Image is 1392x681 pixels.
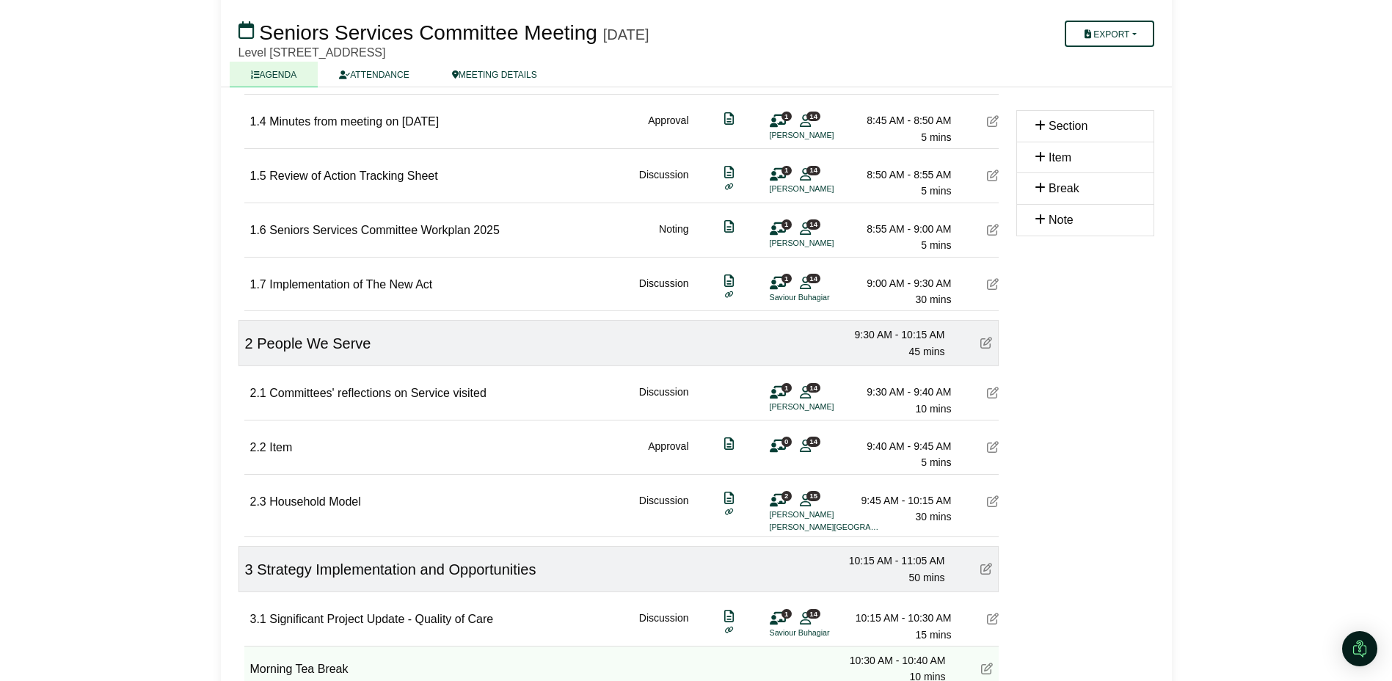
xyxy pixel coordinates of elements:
div: 8:55 AM - 9:00 AM [849,221,952,237]
div: 9:45 AM - 10:15 AM [849,492,952,509]
span: 14 [806,166,820,175]
span: 1 [781,219,792,229]
span: 14 [806,437,820,446]
span: 14 [806,383,820,393]
span: 1 [781,112,792,121]
div: 9:30 AM - 9:40 AM [849,384,952,400]
button: Export [1065,21,1154,47]
span: 30 mins [915,511,951,522]
span: 1.6 [250,224,266,236]
div: Discussion [639,275,689,308]
span: Level [STREET_ADDRESS] [238,46,386,59]
span: 1 [781,609,792,619]
li: [PERSON_NAME] [770,183,880,195]
span: 14 [806,219,820,229]
span: Review of Action Tracking Sheet [269,170,437,182]
span: 14 [806,274,820,283]
div: 9:40 AM - 9:45 AM [849,438,952,454]
span: Morning Tea Break [250,663,349,675]
span: 2.1 [250,387,266,399]
div: 9:00 AM - 9:30 AM [849,275,952,291]
div: Open Intercom Messenger [1342,631,1377,666]
span: 1.4 [250,115,266,128]
li: Saviour Buhagiar [770,291,880,304]
span: 14 [806,609,820,619]
span: 15 [806,491,820,500]
span: 45 mins [908,346,944,357]
span: Note [1049,214,1074,226]
span: Section [1049,120,1087,132]
div: 10:30 AM - 10:40 AM [843,652,946,669]
span: Strategy Implementation and Opportunities [257,561,536,578]
li: Saviour Buhagiar [770,627,880,639]
span: 0 [781,437,792,446]
span: 3 [245,561,253,578]
span: 30 mins [915,294,951,305]
div: Noting [659,221,688,254]
span: 50 mins [908,572,944,583]
span: 5 mins [921,185,951,197]
div: 8:45 AM - 8:50 AM [849,112,952,128]
span: 5 mins [921,239,951,251]
div: Discussion [639,492,689,534]
span: 2.2 [250,441,266,454]
span: Break [1049,182,1079,194]
span: Item [1049,151,1071,164]
li: [PERSON_NAME] [770,509,880,521]
span: 5 mins [921,131,951,143]
span: Seniors Services Committee Meeting [259,21,597,44]
span: 5 mins [921,77,951,89]
span: Household Model [269,495,361,508]
div: [DATE] [603,26,649,43]
span: 1.7 [250,278,266,291]
span: 1 [781,383,792,393]
span: Committees' reflections on Service visited [269,387,487,399]
span: 2.3 [250,495,266,508]
div: Discussion [639,610,689,643]
div: Discussion [639,384,689,417]
li: [PERSON_NAME][GEOGRAPHIC_DATA] [770,521,880,533]
div: 8:50 AM - 8:55 AM [849,167,952,183]
a: MEETING DETAILS [431,62,558,87]
span: 15 mins [915,629,951,641]
span: Item [269,441,292,454]
span: 10 mins [915,403,951,415]
span: 14 [806,112,820,121]
div: Discussion [639,167,689,200]
div: 10:15 AM - 10:30 AM [849,610,952,626]
a: ATTENDANCE [318,62,430,87]
span: People We Serve [257,335,371,352]
span: 3.1 [250,613,266,625]
span: 5 mins [921,456,951,468]
li: [PERSON_NAME] [770,129,880,142]
span: Seniors Services Committee Workplan 2025 [269,224,500,236]
li: [PERSON_NAME] [770,401,880,413]
a: AGENDA [230,62,318,87]
span: 2 [781,491,792,500]
span: 2 [245,335,253,352]
span: 1.5 [250,170,266,182]
div: Approval [648,438,688,471]
li: [PERSON_NAME] [770,237,880,250]
div: Approval [648,112,688,145]
span: 1 [781,274,792,283]
span: Minutes from meeting on [DATE] [269,115,439,128]
span: Implementation of The New Act [269,278,432,291]
div: 9:30 AM - 10:15 AM [842,327,945,343]
span: Significant Project Update - Quality of Care [269,613,493,625]
span: 1 [781,166,792,175]
div: 10:15 AM - 11:05 AM [842,553,945,569]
